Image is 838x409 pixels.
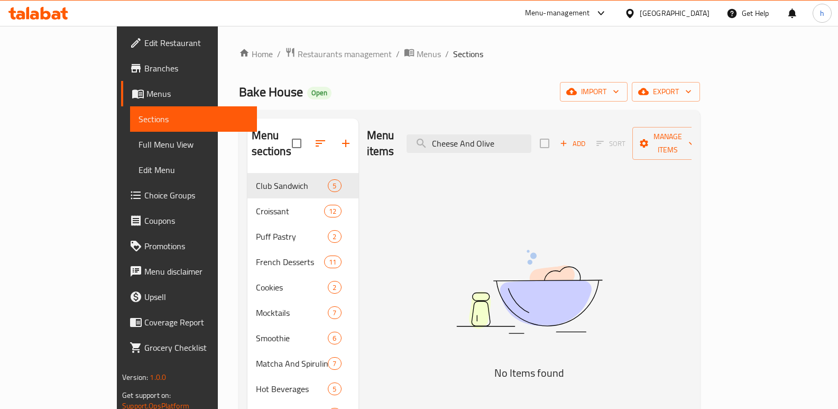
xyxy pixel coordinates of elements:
[256,281,328,294] span: Cookies
[560,82,628,102] button: import
[256,256,325,268] span: French Desserts
[328,359,340,369] span: 7
[144,240,248,252] span: Promotions
[239,80,303,104] span: Bake House
[328,308,340,318] span: 7
[139,113,248,125] span: Sections
[328,230,341,243] div: items
[277,48,281,60] li: /
[144,189,248,202] span: Choice Groups
[640,7,710,19] div: [GEOGRAPHIC_DATA]
[121,56,257,81] a: Branches
[525,7,590,20] div: Menu-management
[298,48,392,60] span: Restaurants management
[256,179,328,192] span: Club Sandwich
[144,316,248,329] span: Coverage Report
[590,135,632,152] span: Select section first
[130,157,257,183] a: Edit Menu
[247,198,358,224] div: Croissant12
[256,230,328,243] span: Puff Pastry
[121,183,257,208] a: Choice Groups
[640,85,692,98] span: export
[144,341,248,354] span: Grocery Checklist
[122,370,148,384] span: Version:
[558,138,587,150] span: Add
[144,62,248,75] span: Branches
[121,208,257,233] a: Coupons
[144,265,248,278] span: Menu disclaimer
[247,249,358,275] div: French Desserts11
[417,48,441,60] span: Menus
[121,259,257,284] a: Menu disclaimer
[328,333,340,343] span: 6
[121,310,257,335] a: Coverage Report
[121,81,257,106] a: Menus
[146,87,248,100] span: Menus
[256,332,328,344] span: Smoothie
[307,87,331,99] div: Open
[453,48,483,60] span: Sections
[325,206,340,216] span: 12
[396,48,400,60] li: /
[256,205,325,217] span: Croissant
[256,357,328,370] span: Matcha And Spirulina
[328,281,341,294] div: items
[556,135,590,152] button: Add
[247,173,358,198] div: Club Sandwich5
[121,233,257,259] a: Promotions
[139,163,248,176] span: Edit Menu
[247,351,358,376] div: Matcha And Spirulina7
[121,30,257,56] a: Edit Restaurant
[397,365,661,381] h5: No Items found
[121,335,257,360] a: Grocery Checklist
[328,384,340,394] span: 5
[328,179,341,192] div: items
[285,47,392,61] a: Restaurants management
[247,224,358,249] div: Puff Pastry2
[397,222,661,362] img: dish.svg
[641,130,695,157] span: Manage items
[328,383,341,395] div: items
[247,275,358,300] div: Cookies2
[328,332,341,344] div: items
[632,127,703,160] button: Manage items
[256,383,328,395] span: Hot Beverages
[286,132,308,154] span: Select all sections
[252,128,292,159] h2: Menu sections
[130,132,257,157] a: Full Menu View
[328,306,341,319] div: items
[121,284,257,310] a: Upsell
[122,388,171,402] span: Get support on:
[407,134,531,153] input: search
[404,47,441,61] a: Menus
[367,128,394,159] h2: Menu items
[130,106,257,132] a: Sections
[150,370,166,384] span: 1.0.0
[239,47,700,61] nav: breadcrumb
[325,257,340,267] span: 11
[256,306,328,319] span: Mocktails
[820,7,824,19] span: h
[324,256,341,268] div: items
[324,205,341,217] div: items
[308,131,333,156] span: Sort sections
[144,290,248,303] span: Upsell
[144,214,248,227] span: Coupons
[328,181,340,191] span: 5
[139,138,248,151] span: Full Menu View
[247,325,358,351] div: Smoothie6
[556,135,590,152] span: Add item
[247,376,358,402] div: Hot Beverages5
[307,88,331,97] span: Open
[568,85,619,98] span: import
[247,300,358,325] div: Mocktails7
